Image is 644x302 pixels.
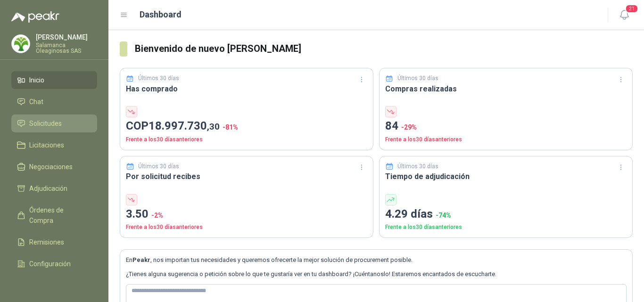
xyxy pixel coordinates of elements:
h3: Compras realizadas [385,83,627,95]
span: Adjudicación [29,183,67,194]
a: Órdenes de Compra [11,201,97,229]
span: Órdenes de Compra [29,205,88,226]
span: Negociaciones [29,162,73,172]
h3: Bienvenido de nuevo [PERSON_NAME] [135,41,633,56]
p: Salamanca Oleaginosas SAS [36,42,97,54]
a: Licitaciones [11,136,97,154]
h1: Dashboard [140,8,182,21]
span: Solicitudes [29,118,62,129]
span: Inicio [29,75,44,85]
p: Frente a los 30 días anteriores [126,135,367,144]
img: Company Logo [12,35,30,53]
a: Adjudicación [11,180,97,197]
b: Peakr [132,256,150,263]
p: Últimos 30 días [397,74,438,83]
span: -2 % [151,212,163,219]
a: Chat [11,93,97,111]
span: 18.997.730 [149,119,220,132]
a: Remisiones [11,233,97,251]
p: Últimos 30 días [138,74,179,83]
span: Configuración [29,259,71,269]
p: COP [126,117,367,135]
p: 84 [385,117,627,135]
h3: Has comprado [126,83,367,95]
span: -81 % [223,123,238,131]
p: Últimos 30 días [397,162,438,171]
p: Frente a los 30 días anteriores [385,223,627,232]
a: Solicitudes [11,114,97,132]
a: Negociaciones [11,158,97,176]
p: ¿Tienes alguna sugerencia o petición sobre lo que te gustaría ver en tu dashboard? ¡Cuéntanoslo! ... [126,269,627,279]
img: Logo peakr [11,11,59,23]
a: Configuración [11,255,97,273]
span: Licitaciones [29,140,64,150]
p: En , nos importan tus necesidades y queremos ofrecerte la mejor solución de procurement posible. [126,255,627,265]
h3: Tiempo de adjudicación [385,171,627,182]
h3: Por solicitud recibes [126,171,367,182]
a: Inicio [11,71,97,89]
span: -29 % [401,123,417,131]
p: [PERSON_NAME] [36,34,97,41]
button: 21 [616,7,633,24]
p: Frente a los 30 días anteriores [385,135,627,144]
span: ,30 [207,121,220,132]
span: -74 % [436,212,451,219]
span: Remisiones [29,237,64,247]
span: 21 [625,4,638,13]
span: Chat [29,97,43,107]
p: Frente a los 30 días anteriores [126,223,367,232]
p: 4.29 días [385,205,627,223]
p: Últimos 30 días [138,162,179,171]
a: Manuales y ayuda [11,277,97,294]
p: 3.50 [126,205,367,223]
